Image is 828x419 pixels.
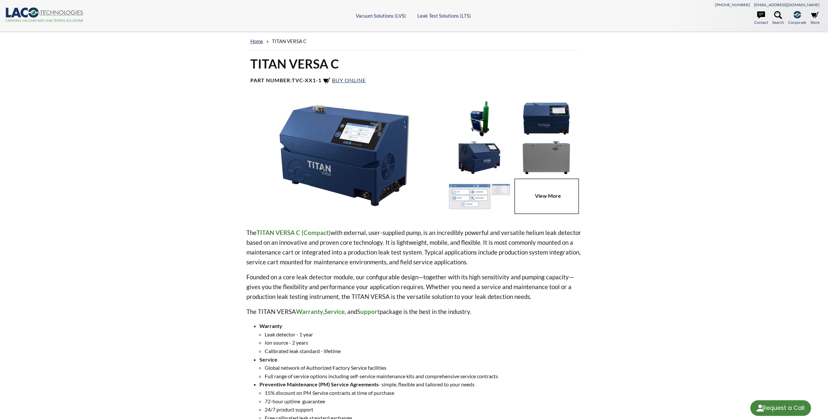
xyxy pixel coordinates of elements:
[265,330,581,339] li: Leak detector - 1 year
[788,19,806,25] span: Corporate
[265,347,581,355] li: Calibrated leak standard - lifetime
[357,308,380,315] strong: Support
[755,403,765,413] img: round button
[324,308,345,315] strong: Service
[514,140,578,175] img: TITAN VERSA C, rear view
[754,2,820,7] a: [EMAIL_ADDRESS][DOMAIN_NAME]
[250,32,577,51] div: »
[323,77,366,83] a: Buy Online
[750,400,811,416] div: Request a Call
[250,77,577,85] h4: Part Number:
[246,101,442,210] img: TITAN VERSA C, right side angled view
[257,229,331,236] strong: TITAN VERSA C (Compact)
[265,405,581,414] li: 24/7 product support
[754,11,768,25] a: Contact
[447,178,511,214] img: TITAN VERSA C Menus image
[810,11,820,25] a: Store
[715,2,750,7] a: [PHONE_NUMBER]
[265,397,581,406] li: 72-hour uptime guarantee
[447,140,511,175] img: TITAN VERSA C, angled view
[296,308,323,315] strong: Warranty
[265,372,581,380] li: Full range of service options including self-service maintenance kits and comprehensive service c...
[356,13,406,19] a: Vacuum Solutions (LVS)
[272,38,306,44] span: TITAN VERSA C
[762,400,805,415] div: Request a Call
[514,101,578,136] img: TITAN VERSA C, front view
[265,389,581,397] li: 15% discount on PM Service contracts at time of purchase
[332,77,366,83] span: Buy Online
[447,101,511,136] img: TITAN VERSA C on Service Cart with Gas Cylinder image
[265,364,581,372] li: Global network of Authorized Factory Service facilities
[772,11,784,25] a: Search
[259,381,379,387] strong: Preventive Maintenance (PM) Service Agreements
[246,272,581,302] p: Founded on a core leak detector module, our configurable design—together with its high sensitivit...
[417,13,471,19] a: Leak Test Solutions (LTS)
[246,307,581,317] p: The TITAN VERSA , , and package is the best in the industry.
[246,228,581,267] p: The with external, user-supplied pump, is an incredibly powerful and versatile helium leak detect...
[292,77,321,83] b: TVC-XX1-1
[265,338,581,347] li: Ion source - 2 years
[259,323,282,329] strong: Warranty
[250,38,263,44] a: home
[250,56,577,72] h1: TITAN VERSA C
[259,356,277,363] strong: Service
